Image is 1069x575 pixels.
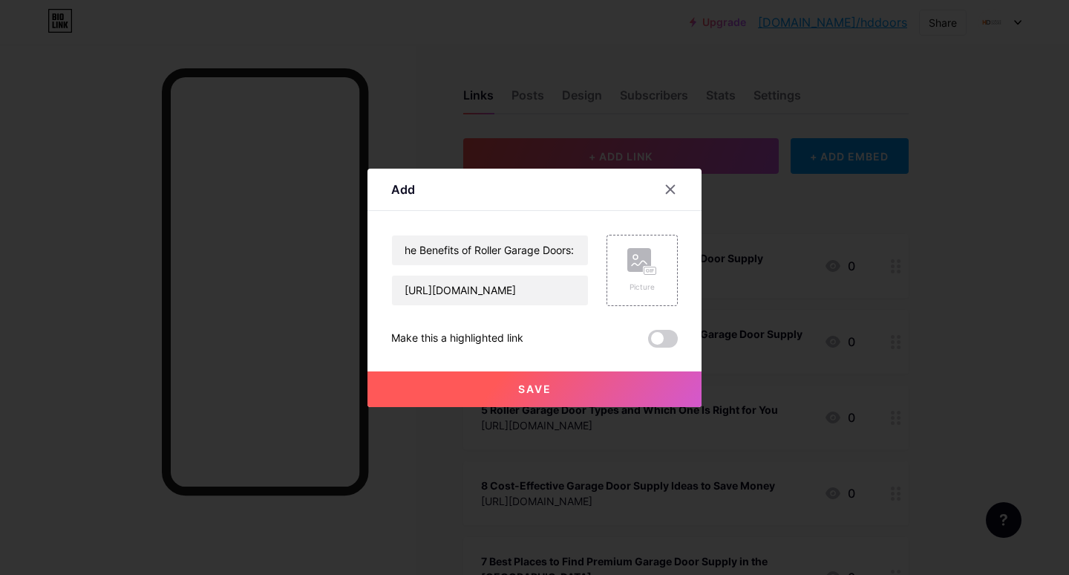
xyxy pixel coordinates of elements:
button: Save [367,371,702,407]
span: Save [518,383,552,395]
input: Title [392,235,588,265]
input: URL [392,276,588,305]
div: Make this a highlighted link [391,330,523,348]
div: Add [391,181,415,198]
div: Picture [627,282,657,293]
